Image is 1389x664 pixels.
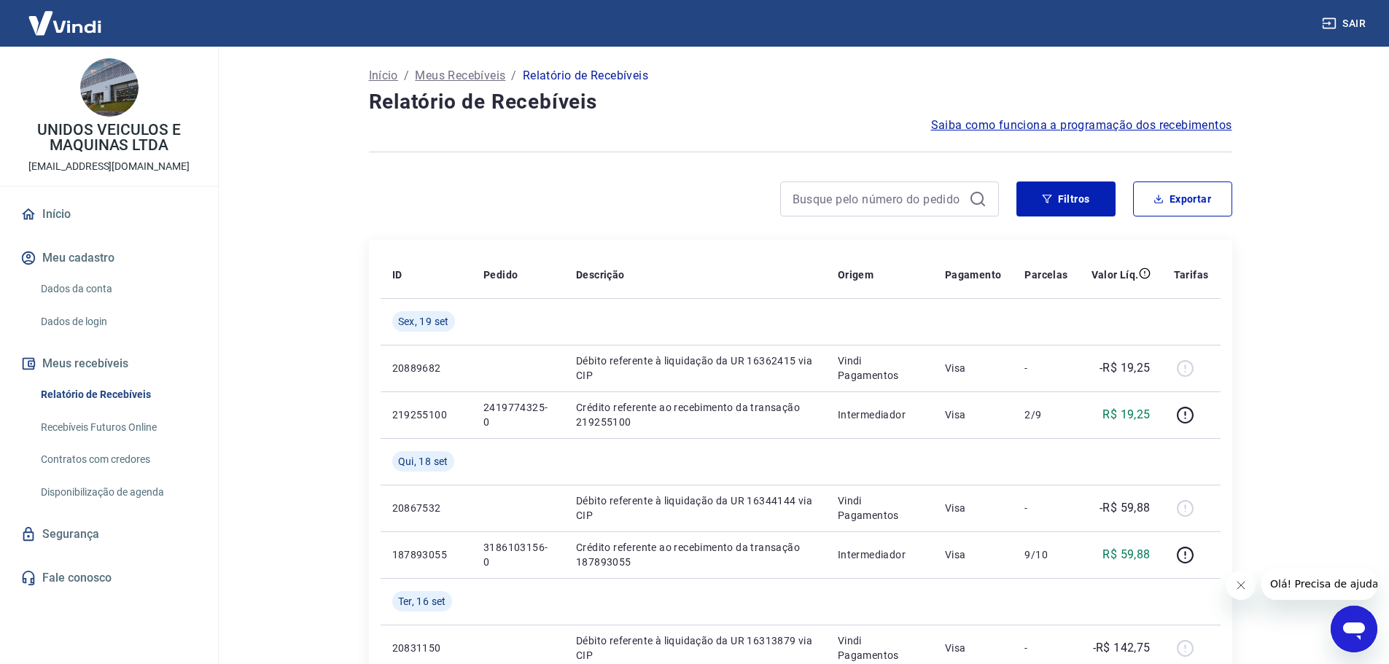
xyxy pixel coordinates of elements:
[945,407,1002,422] p: Visa
[1102,406,1150,423] p: R$ 19,25
[523,67,648,85] p: Relatório de Recebíveis
[1102,546,1150,563] p: R$ 59,88
[1024,407,1067,422] p: 2/9
[17,562,201,594] a: Fale conosco
[392,641,460,655] p: 20831150
[1024,547,1067,562] p: 9/10
[392,361,460,375] p: 20889682
[398,454,448,469] span: Qui, 18 set
[35,445,201,474] a: Contratos com credores
[576,354,814,383] p: Débito referente à liquidação da UR 16362415 via CIP
[1100,499,1151,517] p: -R$ 59,88
[35,274,201,304] a: Dados da conta
[576,540,814,569] p: Crédito referente ao recebimento da transação 187893055
[576,633,814,663] p: Débito referente à liquidação da UR 16313879 via CIP
[369,87,1232,117] h4: Relatório de Recebíveis
[945,361,1002,375] p: Visa
[1226,571,1256,600] iframe: Fechar mensagem
[576,400,814,429] p: Crédito referente ao recebimento da transação 219255100
[35,380,201,410] a: Relatório de Recebíveis
[576,493,814,523] p: Débito referente à liquidação da UR 16344144 via CIP
[793,188,963,210] input: Busque pelo número do pedido
[1331,606,1377,652] iframe: Botão para abrir a janela de mensagens
[931,117,1232,134] a: Saiba como funciona a programação dos recebimentos
[483,267,518,282] p: Pedido
[80,58,139,117] img: 0fa5476e-c494-4df4-9457-b10783cb2f62.jpeg
[945,501,1002,515] p: Visa
[838,267,874,282] p: Origem
[35,477,201,507] a: Disponibilização de agenda
[576,267,625,282] p: Descrição
[17,348,201,380] button: Meus recebíveis
[838,354,922,383] p: Vindi Pagamentos
[945,641,1002,655] p: Visa
[392,267,402,282] p: ID
[1261,568,1377,600] iframe: Mensagem da empresa
[945,267,1002,282] p: Pagamento
[17,1,112,45] img: Vindi
[404,67,409,85] p: /
[1024,267,1067,282] p: Parcelas
[12,122,206,153] p: UNIDOS VEICULOS E MAQUINAS LTDA
[838,407,922,422] p: Intermediador
[1093,639,1151,657] p: -R$ 142,75
[1174,267,1209,282] p: Tarifas
[838,547,922,562] p: Intermediador
[392,547,460,562] p: 187893055
[17,198,201,230] a: Início
[1133,181,1232,216] button: Exportar
[838,633,922,663] p: Vindi Pagamentos
[838,493,922,523] p: Vindi Pagamentos
[945,547,1002,562] p: Visa
[1092,267,1139,282] p: Valor Líq.
[1100,359,1151,377] p: -R$ 19,25
[1319,10,1372,37] button: Sair
[1024,641,1067,655] p: -
[398,594,446,609] span: Ter, 16 set
[9,10,122,22] span: Olá! Precisa de ajuda?
[1016,181,1116,216] button: Filtros
[35,307,201,337] a: Dados de login
[511,67,516,85] p: /
[398,314,449,329] span: Sex, 19 set
[1024,361,1067,375] p: -
[35,413,201,442] a: Recebíveis Futuros Online
[369,67,398,85] a: Início
[17,242,201,274] button: Meu cadastro
[483,540,553,569] p: 3186103156-0
[415,67,505,85] a: Meus Recebíveis
[28,159,190,174] p: [EMAIL_ADDRESS][DOMAIN_NAME]
[392,501,460,515] p: 20867532
[483,400,553,429] p: 2419774325-0
[1024,501,1067,515] p: -
[392,407,460,422] p: 219255100
[17,518,201,550] a: Segurança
